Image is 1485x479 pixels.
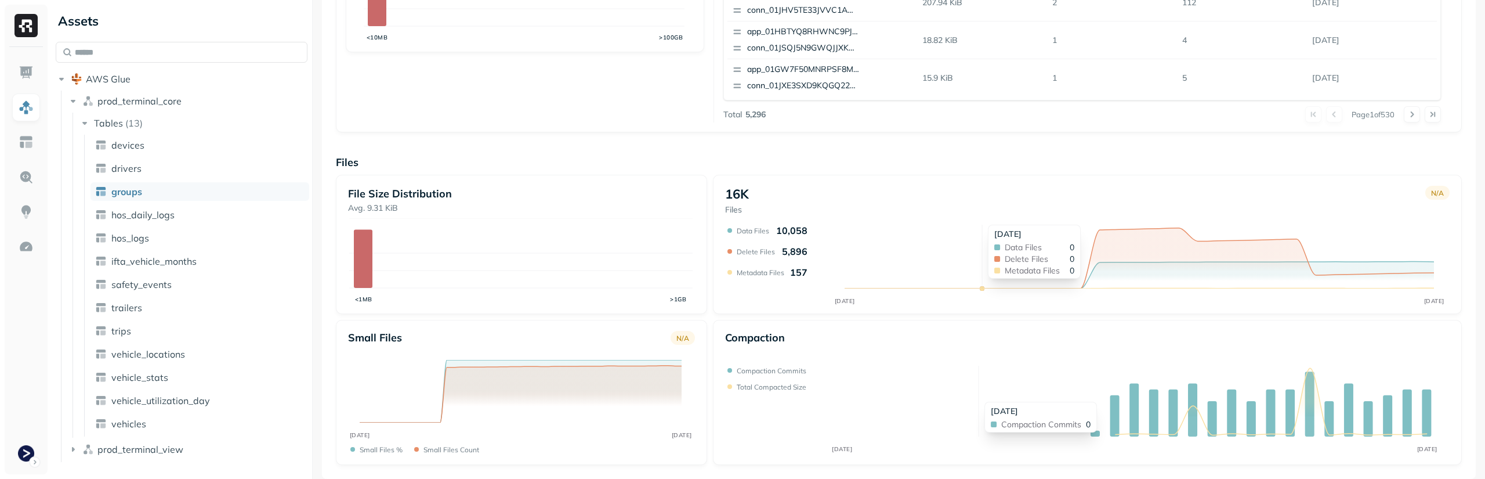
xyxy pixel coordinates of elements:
[1417,445,1437,453] tspan: [DATE]
[737,366,806,375] p: Compaction commits
[95,372,107,383] img: table
[994,229,1074,240] div: [DATE]
[71,73,82,85] img: root
[111,325,131,337] span: trips
[111,279,172,290] span: safety_events
[95,209,107,221] img: table
[86,73,131,85] span: AWS Glue
[745,109,766,120] p: 5,296
[90,322,309,340] a: trips
[111,232,149,244] span: hos_logs
[723,109,742,120] p: Total
[747,80,860,92] p: conn_01JXE3SXD9KQGQ223264SCCW9T
[95,255,107,267] img: table
[336,156,1462,169] p: Files
[1307,68,1437,88] p: Sep 3, 2025
[56,70,307,88] button: AWS Glue
[1307,30,1437,51] p: Sep 3, 2025
[1005,266,1060,275] span: Metadata Files
[991,406,1091,417] div: [DATE]
[95,348,107,360] img: table
[671,431,691,439] tspan: [DATE]
[111,186,142,197] span: groups
[423,445,479,454] p: Small files count
[90,298,309,317] a: trailers
[95,302,107,314] img: table
[95,139,107,151] img: table
[19,204,34,219] img: Insights
[95,395,107,406] img: table
[111,348,185,360] span: vehicle_locations
[349,431,370,439] tspan: [DATE]
[1001,420,1091,428] div: 0
[95,186,107,197] img: table
[782,246,807,257] p: 5,896
[95,418,107,430] img: table
[90,415,309,433] a: vehicles
[97,444,183,455] span: prod_terminal_view
[790,266,807,278] p: 157
[737,383,806,391] p: Total compacted size
[19,239,34,254] img: Optimization
[97,95,182,107] span: prod_terminal_core
[1005,255,1048,263] span: Delete Files
[90,182,309,201] a: groups
[90,206,309,224] a: hos_daily_logs
[747,64,860,75] p: app_01GW7F50MNRPSF8MFHFDEVDVJA
[111,139,144,151] span: devices
[737,226,769,235] p: Data Files
[360,445,403,454] p: Small files %
[348,187,695,200] p: File Size Distribution
[737,268,784,277] p: Metadata Files
[15,14,38,37] img: Ryft
[19,65,34,80] img: Dashboard
[918,30,1048,51] p: 18.82 KiB
[725,204,749,215] p: Files
[111,255,197,267] span: ifta_vehicle_months
[67,92,308,110] button: prod_terminal_core
[348,331,402,344] p: Small files
[727,59,864,96] button: app_01GW7F50MNRPSF8MFHFDEVDVJAconn_01JXE3SXD9KQGQ223264SCCW9T
[747,5,860,16] p: conn_01JHV5TE33JVVC1AM6FDZMM2W9
[727,21,864,59] button: app_01HBTYQ8RHWNC9PJRQSHC6SQFFconn_01JSQJ5N9GWQJJXKB8D880ZR9X
[1005,266,1074,275] div: 0
[1178,30,1307,51] p: 4
[111,418,146,430] span: vehicles
[95,232,107,244] img: table
[659,34,683,41] tspan: >100GB
[776,225,807,236] p: 10,058
[90,159,309,178] a: drivers
[1178,68,1307,88] p: 5
[1431,189,1444,197] p: N/A
[747,26,860,38] p: app_01HBTYQ8RHWNC9PJRQSHC6SQFF
[95,325,107,337] img: table
[725,186,749,202] p: 16K
[111,372,168,383] span: vehicle_stats
[79,114,309,132] button: Tables(13)
[82,444,94,455] img: namespace
[90,252,309,271] a: ifta_vehicle_months
[125,117,143,129] p: ( 13 )
[18,445,34,462] img: Terminal
[670,296,686,303] tspan: >1GB
[90,229,309,247] a: hos_logs
[1424,297,1444,305] tspan: [DATE]
[354,296,372,303] tspan: <1MB
[111,302,142,314] span: trailers
[1048,30,1178,51] p: 1
[1005,255,1074,263] div: 0
[1001,420,1081,428] span: Compaction commits
[90,275,309,294] a: safety_events
[95,163,107,174] img: table
[82,95,94,107] img: namespace
[19,135,34,150] img: Asset Explorer
[737,247,775,256] p: Delete Files
[19,170,34,185] img: Query Explorer
[56,12,307,30] div: Assets
[832,445,852,453] tspan: [DATE]
[348,203,695,214] p: Avg. 9.31 KiB
[111,163,142,174] span: drivers
[1005,243,1042,251] span: Data Files
[67,440,308,459] button: prod_terminal_view
[111,209,175,221] span: hos_daily_logs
